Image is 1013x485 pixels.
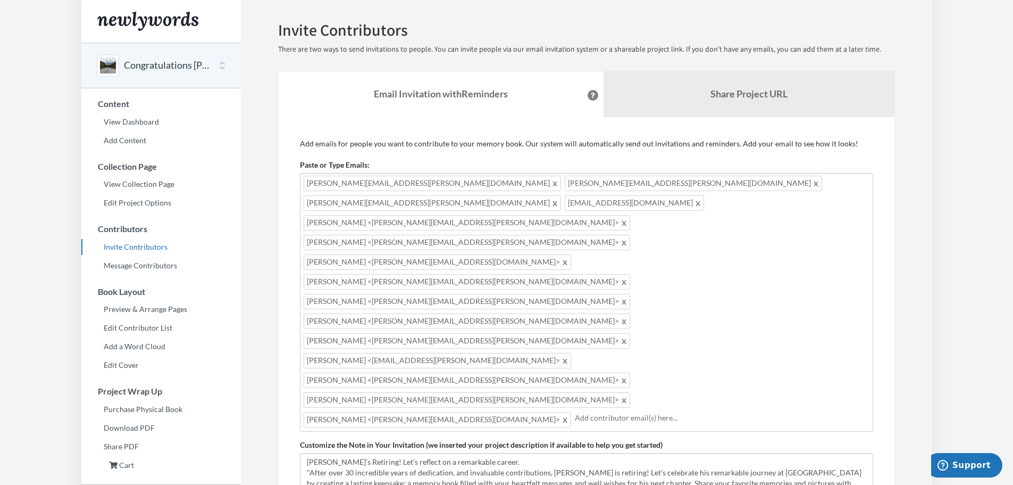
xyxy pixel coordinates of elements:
span: [PERSON_NAME][EMAIL_ADDRESS][PERSON_NAME][DOMAIN_NAME] [304,195,561,211]
a: Message Contributors [81,258,241,274]
a: Edit Contributor List [81,320,241,336]
b: Share Project URL [710,88,788,100]
iframe: Opens a widget where you can chat to one of our agents [931,453,1002,480]
span: [PERSON_NAME][EMAIL_ADDRESS][PERSON_NAME][DOMAIN_NAME] [304,176,561,191]
a: Purchase Physical Book [81,401,241,417]
span: [PERSON_NAME] <[PERSON_NAME][EMAIL_ADDRESS][PERSON_NAME][DOMAIN_NAME]> [304,235,630,250]
span: Cart [119,461,134,470]
input: Add contributor email(s) here... [575,412,869,424]
a: Edit Cover [81,357,241,373]
button: Congratulations [PERSON_NAME]! [124,59,210,72]
img: Newlywords logo [97,12,198,31]
span: [PERSON_NAME] <[PERSON_NAME][EMAIL_ADDRESS][PERSON_NAME][DOMAIN_NAME]> [304,333,630,349]
span: [PERSON_NAME] <[PERSON_NAME][EMAIL_ADDRESS][DOMAIN_NAME]> [304,412,571,428]
a: View Dashboard [81,114,241,130]
h3: Contributors [82,224,241,234]
h3: Collection Page [82,162,241,171]
p: Add emails for people you want to contribute to your memory book. Our system will automatically s... [300,138,873,149]
span: [PERSON_NAME] <[PERSON_NAME][EMAIL_ADDRESS][PERSON_NAME][DOMAIN_NAME]> [304,274,630,290]
a: View Collection Page [81,176,241,192]
strong: Email Invitation with Reminders [374,88,508,100]
span: [PERSON_NAME] <[PERSON_NAME][EMAIL_ADDRESS][PERSON_NAME][DOMAIN_NAME]> [304,392,630,408]
a: Add Content [81,133,241,149]
p: There are two ways to send invitations to people. You can invite people via our email invitation ... [278,44,895,55]
a: Share PDF [81,439,241,455]
span: [EMAIL_ADDRESS][DOMAIN_NAME] [565,195,704,211]
h2: Invite Contributors [278,21,895,39]
a: Download PDF [81,420,241,436]
a: Invite Contributors [81,239,241,255]
span: [PERSON_NAME] <[PERSON_NAME][EMAIL_ADDRESS][DOMAIN_NAME]> [304,254,571,270]
a: Cart [81,457,241,473]
span: [PERSON_NAME] <[PERSON_NAME][EMAIL_ADDRESS][PERSON_NAME][DOMAIN_NAME]> [304,215,630,231]
a: Add a Word Cloud [81,339,241,355]
h3: Project Wrap Up [82,387,241,396]
h3: Content [82,99,241,109]
label: Customize the Note in Your Invitation (we inserted your project description if available to help ... [300,440,663,450]
span: [PERSON_NAME] <[EMAIL_ADDRESS][PERSON_NAME][DOMAIN_NAME]> [304,353,571,368]
label: Paste or Type Emails: [300,160,370,170]
span: [PERSON_NAME][EMAIL_ADDRESS][PERSON_NAME][DOMAIN_NAME] [565,176,822,191]
h3: Book Layout [82,287,241,297]
a: Edit Project Options [81,195,241,211]
span: [PERSON_NAME] <[PERSON_NAME][EMAIL_ADDRESS][PERSON_NAME][DOMAIN_NAME]> [304,314,630,329]
span: [PERSON_NAME] <[PERSON_NAME][EMAIL_ADDRESS][PERSON_NAME][DOMAIN_NAME]> [304,294,630,309]
a: Preview & Arrange Pages [81,301,241,317]
span: [PERSON_NAME] <[PERSON_NAME][EMAIL_ADDRESS][PERSON_NAME][DOMAIN_NAME]> [304,373,630,388]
